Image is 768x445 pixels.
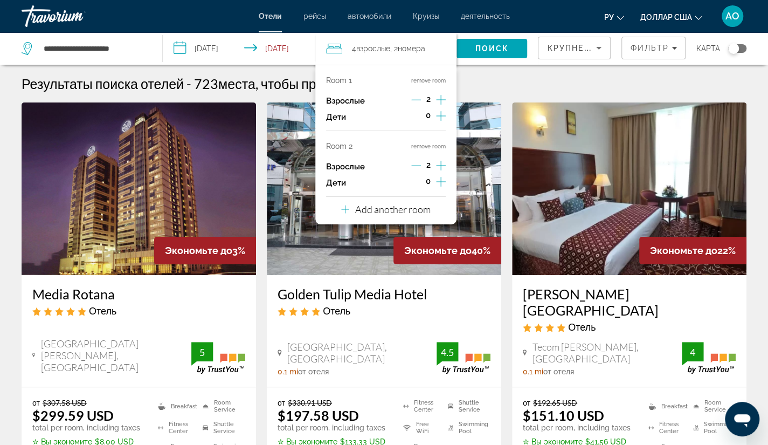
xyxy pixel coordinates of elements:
button: Decrement adults [411,94,421,107]
li: Shuttle Service [197,420,245,436]
img: Ramee Rose Hotel [512,102,746,275]
a: Media Rotana [32,286,245,302]
button: Increment children [436,175,446,191]
div: 4 star Hotel [523,321,736,333]
span: от отеля [298,367,329,376]
p: Add another room [355,203,430,215]
p: Дети [326,179,346,188]
a: [PERSON_NAME][GEOGRAPHIC_DATA] [523,286,736,318]
li: Swimming Pool [442,420,490,436]
span: 0.1 mi [523,367,543,376]
div: 4.5 [437,346,458,359]
a: Травориум [22,2,129,30]
div: 4 star Hotel [278,305,490,317]
button: remove room [411,77,446,84]
span: места, чтобы провести время [218,76,400,92]
span: номера [398,44,425,53]
span: Отель [89,305,116,317]
button: Decrement adults [411,160,421,173]
del: $307.58 USD [43,398,87,407]
img: TrustYou guest rating badge [437,342,490,374]
span: 0 [426,177,431,186]
a: Golden Tulip Media Hotel [278,286,490,302]
button: Travelers: 4 adults, 0 children [315,32,456,65]
div: 3% [154,237,256,264]
span: Экономьте до [165,245,232,256]
a: Отели [259,12,282,20]
div: 22% [639,237,746,264]
p: Room 1 [326,76,352,85]
font: ру [604,13,614,22]
span: , 2 [390,41,425,56]
del: $192.65 USD [533,398,577,407]
li: Breakfast [153,398,197,414]
span: 0 [426,111,431,120]
span: Фильтр [630,44,669,52]
button: Toggle map [720,44,746,53]
p: total per room, including taxes [523,423,635,432]
li: Shuttle Service [442,398,490,414]
span: 0.1 mi [278,367,298,376]
a: рейсы [303,12,326,20]
span: 2 [426,161,431,169]
button: Increment adults [436,159,446,175]
span: Крупнейшие сбережения [547,44,678,52]
input: Search hotel destination [43,40,146,57]
span: Tecom [PERSON_NAME], [GEOGRAPHIC_DATA] [532,341,682,365]
button: Increment adults [436,93,446,109]
h2: 723 [194,76,400,92]
button: Add another room [341,197,430,219]
span: Отель [568,321,596,333]
span: от [32,398,40,407]
button: Меню пользователя [718,5,746,28]
p: Взрослые [326,162,365,172]
button: Decrement children [411,111,420,124]
font: АО [725,10,739,22]
div: 4 [682,346,703,359]
span: [GEOGRAPHIC_DATA], [GEOGRAPHIC_DATA] [287,341,437,365]
p: Дети [326,113,346,122]
span: от отеля [543,367,574,376]
a: автомобили [348,12,391,20]
img: TrustYou guest rating badge [682,342,736,374]
span: Поиск [475,44,509,53]
span: от [523,398,530,407]
span: карта [696,41,720,56]
span: - [186,76,191,92]
h1: Результаты поиска отелей [22,76,184,92]
div: 5 star Hotel [32,305,245,317]
span: 2 [426,95,431,104]
mat-select: Sort by [547,42,601,54]
button: remove room [411,143,446,150]
span: Отель [323,305,350,317]
button: Select check in and out date [163,32,315,65]
span: [GEOGRAPHIC_DATA][PERSON_NAME], [GEOGRAPHIC_DATA] [40,338,191,373]
img: TrustYou guest rating badge [191,342,245,374]
button: Filters [621,37,686,59]
ins: $299.59 USD [32,407,114,423]
font: деятельность [461,12,510,20]
a: Golden Tulip Media Hotel [267,102,501,275]
span: Экономьте до [650,245,717,256]
a: Media Rotana [22,102,256,275]
li: Swimming Pool [688,420,736,436]
font: доллар США [640,13,692,22]
button: Increment children [436,109,446,125]
button: Search [456,39,527,58]
p: Room 2 [326,142,352,150]
font: Круизы [413,12,439,20]
iframe: Кнопка запуска окна обмена сообщениями [725,402,759,436]
ins: $197.58 USD [278,407,359,423]
li: Room Service [688,398,736,414]
li: Fitness Center [643,420,688,436]
del: $330.91 USD [288,398,332,407]
li: Fitness Center [398,398,442,414]
li: Fitness Center [153,420,197,436]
